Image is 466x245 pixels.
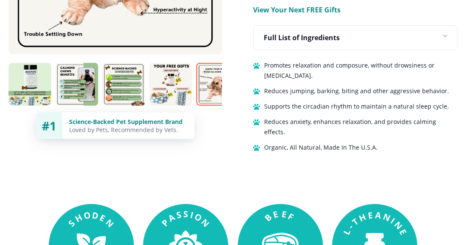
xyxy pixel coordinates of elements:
[69,118,188,126] div: Science-Backed Pet Supplement Brand
[264,60,457,81] span: Promotes relaxation and composure, without drowsiness or [MEDICAL_DATA].
[264,86,449,96] span: Reduces jumping, barking, biting and other aggressive behavior.
[102,63,145,106] img: Calming Chews | Natural Dog Supplements
[42,118,56,134] span: #1
[9,63,51,106] img: Calming Chews | Natural Dog Supplements
[264,117,457,137] span: Reduces anxiety, enhances relaxation, and provides calming effects.
[264,32,340,43] p: Full List of Ingredients
[196,63,239,106] img: Calming Chews | Natural Dog Supplements
[149,63,192,106] img: Calming Chews | Natural Dog Supplements
[69,126,188,134] div: Loved by Pets, Recommended by Vets.
[264,101,449,112] span: Supports the circadian rhythm to maintain a natural sleep cycle.
[55,63,98,106] img: Calming Chews | Natural Dog Supplements
[253,5,341,15] p: View Your Next FREE Gifts
[264,142,378,153] span: Organic, All Natural, Made In The U.S.A.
